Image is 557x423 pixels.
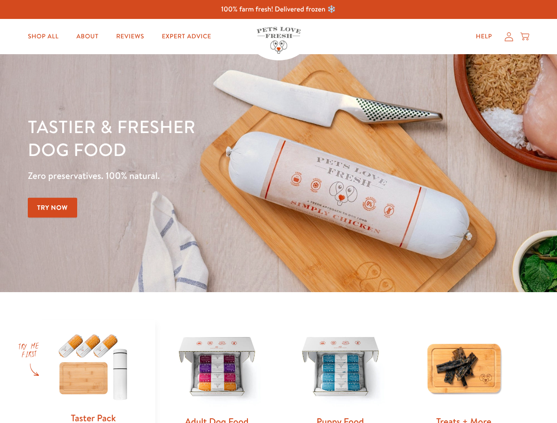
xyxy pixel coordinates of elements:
a: Shop All [21,28,66,45]
p: Zero preservatives. 100% natural. [28,168,362,184]
a: Try Now [28,198,77,218]
a: Reviews [109,28,151,45]
img: Pets Love Fresh [257,27,301,54]
a: Help [469,28,499,45]
a: About [69,28,105,45]
a: Expert Advice [155,28,218,45]
h1: Tastier & fresher dog food [28,115,362,161]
